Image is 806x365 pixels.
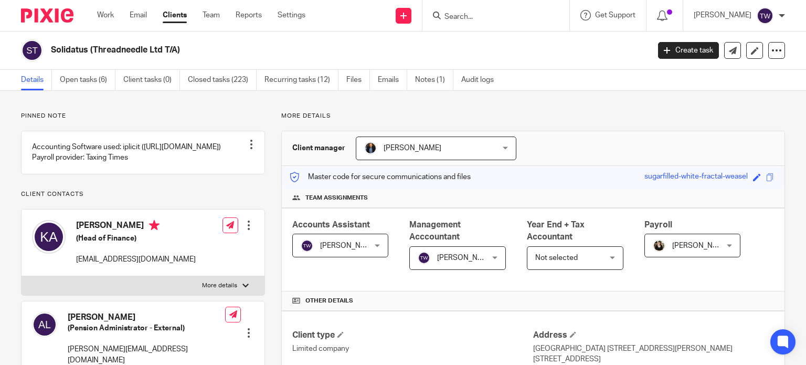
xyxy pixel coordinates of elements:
p: Client contacts [21,190,265,199]
p: [GEOGRAPHIC_DATA] [STREET_ADDRESS][PERSON_NAME] [533,343,774,354]
span: Accounts Assistant [292,221,370,229]
p: Pinned note [21,112,265,120]
span: Get Support [595,12,635,19]
img: svg%3E [418,252,430,264]
img: svg%3E [757,7,773,24]
a: Settings [278,10,305,20]
h2: Solidatus (Threadneedle Ltd T/A) [51,45,524,56]
a: Client tasks (0) [123,70,180,90]
a: Recurring tasks (12) [264,70,338,90]
img: svg%3E [301,239,313,252]
span: Team assignments [305,194,368,202]
img: svg%3E [32,220,66,254]
a: Details [21,70,52,90]
h5: (Pension Administrator - External) [68,323,225,333]
h4: [PERSON_NAME] [68,312,225,323]
img: svg%3E [32,312,57,337]
h3: Client manager [292,143,345,153]
span: Payroll [644,221,672,229]
a: Email [130,10,147,20]
h4: Client type [292,330,533,341]
h5: (Head of Finance) [76,233,196,244]
img: Pixie [21,8,73,23]
a: Work [97,10,114,20]
p: More details [281,112,785,120]
p: Limited company [292,343,533,354]
a: Notes (1) [415,70,453,90]
a: Clients [163,10,187,20]
a: Files [346,70,370,90]
span: Year End + Tax Accountant [527,221,585,241]
p: [PERSON_NAME] [694,10,751,20]
a: Closed tasks (223) [188,70,257,90]
i: Primary [149,220,160,231]
span: [PERSON_NAME] [384,144,441,152]
h4: Address [533,330,774,341]
span: [PERSON_NAME] [437,254,495,262]
span: [PERSON_NAME] [672,242,730,249]
span: Not selected [535,254,578,262]
a: Emails [378,70,407,90]
span: Other details [305,297,353,305]
a: Team [203,10,220,20]
div: sugarfilled-white-fractal-weasel [644,171,748,183]
a: Open tasks (6) [60,70,115,90]
span: Management Acccountant [409,221,461,241]
a: Create task [658,42,719,59]
img: svg%3E [21,39,43,61]
img: martin-hickman.jpg [364,142,377,154]
a: Reports [236,10,262,20]
img: Helen%20Campbell.jpeg [653,239,665,252]
p: [STREET_ADDRESS] [533,354,774,364]
span: [PERSON_NAME] [320,242,378,249]
p: [EMAIL_ADDRESS][DOMAIN_NAME] [76,254,196,265]
p: Master code for secure communications and files [290,172,471,182]
h4: [PERSON_NAME] [76,220,196,233]
p: More details [202,281,237,290]
a: Audit logs [461,70,502,90]
input: Search [443,13,538,22]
